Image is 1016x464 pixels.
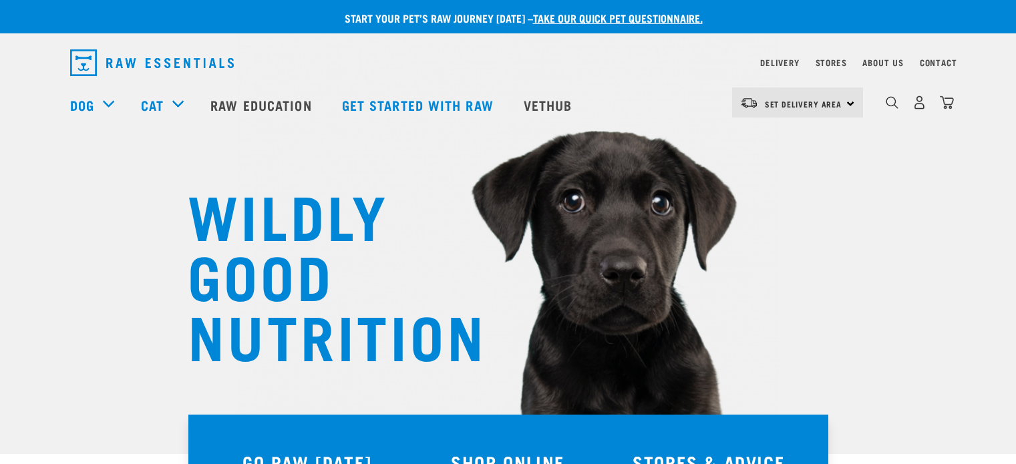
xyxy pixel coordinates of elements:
img: user.png [912,95,926,109]
a: Dog [70,95,94,115]
nav: dropdown navigation [59,44,957,81]
a: take our quick pet questionnaire. [533,15,703,21]
a: About Us [862,60,903,65]
a: Get started with Raw [329,78,510,132]
a: Stores [816,60,847,65]
img: Raw Essentials Logo [70,49,234,76]
a: Cat [141,95,164,115]
span: Set Delivery Area [765,101,842,106]
img: home-icon-1@2x.png [886,96,898,109]
img: van-moving.png [740,97,758,109]
h1: WILDLY GOOD NUTRITION [188,184,455,364]
a: Vethub [510,78,589,132]
img: home-icon@2x.png [940,95,954,109]
a: Raw Education [197,78,328,132]
a: Contact [920,60,957,65]
a: Delivery [760,60,799,65]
